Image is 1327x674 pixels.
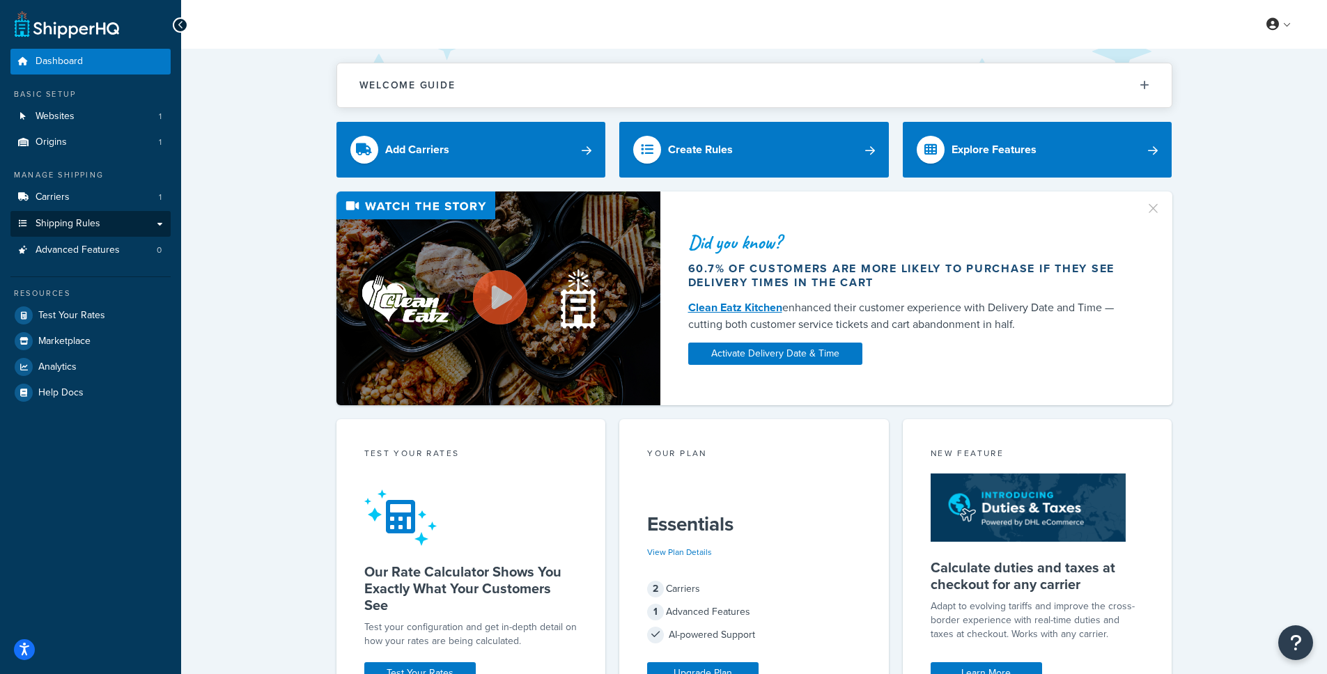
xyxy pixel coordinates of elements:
[159,191,162,203] span: 1
[10,130,171,155] a: Origins1
[337,63,1172,107] button: Welcome Guide
[36,136,67,148] span: Origins
[157,244,162,256] span: 0
[10,104,171,130] li: Websites
[10,185,171,210] li: Carriers
[668,140,733,159] div: Create Rules
[619,122,889,178] a: Create Rules
[10,237,171,263] a: Advanced Features0
[36,191,70,203] span: Carriers
[36,56,83,68] span: Dashboard
[10,329,171,354] a: Marketplace
[688,343,862,365] a: Activate Delivery Date & Time
[336,191,660,405] img: Video thumbnail
[688,262,1128,290] div: 60.7% of customers are more likely to purchase if they see delivery times in the cart
[336,122,606,178] a: Add Carriers
[10,88,171,100] div: Basic Setup
[385,140,449,159] div: Add Carriers
[931,559,1144,593] h5: Calculate duties and taxes at checkout for any carrier
[10,288,171,299] div: Resources
[364,620,578,648] div: Test your configuration and get in-depth detail on how your rates are being calculated.
[159,136,162,148] span: 1
[364,447,578,463] div: Test your rates
[10,354,171,379] a: Analytics
[10,104,171,130] a: Websites1
[647,581,664,597] span: 2
[38,387,84,399] span: Help Docs
[647,625,861,645] div: AI-powered Support
[10,49,171,75] a: Dashboard
[38,310,105,322] span: Test Your Rates
[647,604,664,620] span: 1
[647,447,861,463] div: Your Plan
[688,299,782,315] a: Clean Eatz Kitchen
[38,336,91,347] span: Marketplace
[10,237,171,263] li: Advanced Features
[159,111,162,123] span: 1
[647,579,861,599] div: Carriers
[647,513,861,535] h5: Essentials
[10,185,171,210] a: Carriers1
[647,602,861,622] div: Advanced Features
[688,299,1128,333] div: enhanced their customer experience with Delivery Date and Time — cutting both customer service ti...
[36,218,100,230] span: Shipping Rules
[10,130,171,155] li: Origins
[38,361,77,373] span: Analytics
[36,244,120,256] span: Advanced Features
[1278,625,1313,660] button: Open Resource Center
[647,546,712,558] a: View Plan Details
[931,447,1144,463] div: New Feature
[10,211,171,237] a: Shipping Rules
[364,563,578,613] h5: Our Rate Calculator Shows You Exactly What Your Customers See
[903,122,1172,178] a: Explore Features
[10,380,171,405] a: Help Docs
[10,169,171,181] div: Manage Shipping
[952,140,1037,159] div: Explore Features
[36,111,75,123] span: Websites
[688,233,1128,252] div: Did you know?
[359,80,456,91] h2: Welcome Guide
[10,303,171,328] a: Test Your Rates
[931,599,1144,641] p: Adapt to evolving tariffs and improve the cross-border experience with real-time duties and taxes...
